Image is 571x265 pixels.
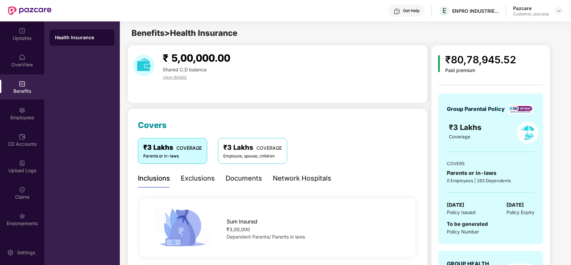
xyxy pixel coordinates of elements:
[447,177,535,184] div: 0 Employees | 163 Dependents
[223,153,282,159] div: Employee, spouse, children
[517,122,539,143] img: policyIcon
[152,206,213,249] img: icon
[133,55,155,76] img: download
[449,123,484,132] span: ₹3 Lakhs
[19,160,25,167] img: svg+xml;base64,PHN2ZyBpZD0iVXBsb2FkX0xvZ3MiIGRhdGEtbmFtZT0iVXBsb2FkIExvZ3MiIHhtbG5zPSJodHRwOi8vd3...
[19,27,25,34] img: svg+xml;base64,PHN2ZyBpZD0iVXBkYXRlZCIgeG1sbnM9Imh0dHA6Ly93d3cudzMub3JnLzIwMDAvc3ZnIiB3aWR0aD0iMj...
[403,8,419,13] div: Get Help
[143,153,202,159] div: Parents or in-laws
[273,173,331,184] div: Network Hospitals
[132,28,237,38] span: Benefits > Health Insurance
[227,234,305,240] span: Dependent Parents/ Parents in laws
[445,68,516,73] div: Paid premium
[227,217,257,226] span: Sum Insured
[513,11,549,17] div: Customer_success
[447,105,505,113] div: Group Parental Policy
[19,54,25,61] img: svg+xml;base64,PHN2ZyBpZD0iSG9tZSIgeG1sbnM9Imh0dHA6Ly93d3cudzMub3JnLzIwMDAvc3ZnIiB3aWR0aD0iMjAiIG...
[163,67,207,72] span: Shared C.D balance
[227,226,403,233] div: ₹3,00,000
[143,142,202,153] div: ₹3 Lakhs
[445,52,516,68] div: ₹80,78,945.52
[556,8,562,13] img: svg+xml;base64,PHN2ZyBpZD0iRHJvcGRvd24tMzJ4MzIiIHhtbG5zPSJodHRwOi8vd3d3LnczLm9yZy8yMDAwL3N2ZyIgd2...
[19,239,25,246] img: svg+xml;base64,PHN2ZyBpZD0iTXlfT3JkZXJzIiBkYXRhLW5hbWU9Ik15IE9yZGVycyIgeG1sbnM9Imh0dHA6Ly93d3cudz...
[19,107,25,114] img: svg+xml;base64,PHN2ZyBpZD0iRW1wbG95ZWVzIiB4bWxucz0iaHR0cDovL3d3dy53My5vcmcvMjAwMC9zdmciIHdpZHRoPS...
[15,249,37,256] div: Settings
[449,134,470,139] span: Coverage
[438,55,440,72] img: icon
[447,209,476,216] span: Policy Issued
[176,145,202,151] span: COVERAGE
[506,201,524,209] span: [DATE]
[181,173,215,184] div: Exclusions
[19,133,25,140] img: svg+xml;base64,PHN2ZyBpZD0iQ0RfQWNjb3VudHMiIGRhdGEtbmFtZT0iQ0QgQWNjb3VudHMiIHhtbG5zPSJodHRwOi8vd3...
[442,7,446,15] span: E
[163,74,187,80] span: view details
[55,34,109,41] div: Health Insurance
[19,80,25,87] img: svg+xml;base64,PHN2ZyBpZD0iQmVuZWZpdHMiIHhtbG5zPSJodHRwOi8vd3d3LnczLm9yZy8yMDAwL3N2ZyIgd2lkdGg9Ij...
[256,145,282,151] span: COVERAGE
[447,229,479,235] span: Policy Number
[508,105,532,114] img: insurerLogo
[19,186,25,193] img: svg+xml;base64,PHN2ZyBpZD0iQ2xhaW0iIHhtbG5zPSJodHRwOi8vd3d3LnczLm9yZy8yMDAwL3N2ZyIgd2lkdGg9IjIwIi...
[223,142,282,153] div: ₹3 Lakhs
[394,8,400,15] img: svg+xml;base64,PHN2ZyBpZD0iSGVscC0zMngzMiIgeG1sbnM9Imh0dHA6Ly93d3cudzMub3JnLzIwMDAvc3ZnIiB3aWR0aD...
[447,221,488,227] span: To be generated
[138,173,170,184] div: Inclusions
[447,160,535,167] div: COVERS
[163,52,230,64] span: ₹ 5,00,000.00
[8,6,52,15] img: New Pazcare Logo
[7,249,14,256] img: svg+xml;base64,PHN2ZyBpZD0iU2V0dGluZy0yMHgyMCIgeG1sbnM9Imh0dHA6Ly93d3cudzMub3JnLzIwMDAvc3ZnIiB3aW...
[226,173,262,184] div: Documents
[506,209,535,216] span: Policy Expiry
[447,201,464,209] span: [DATE]
[452,8,499,14] div: ENPRO INDUSTRIES PVT LTD
[19,213,25,219] img: svg+xml;base64,PHN2ZyBpZD0iRW5kb3JzZW1lbnRzIiB4bWxucz0iaHR0cDovL3d3dy53My5vcmcvMjAwMC9zdmciIHdpZH...
[513,5,549,11] div: Pazcare
[138,120,167,130] span: Covers
[447,169,535,177] div: Parents or in-laws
